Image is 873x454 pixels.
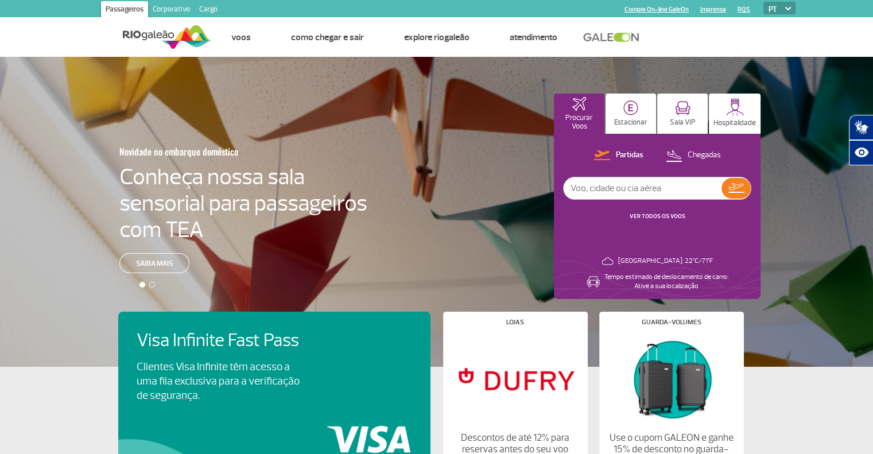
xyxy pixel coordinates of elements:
img: hospitality.svg [726,98,744,116]
img: carParkingHome.svg [623,100,638,115]
a: Visa Infinite Fast PassClientes Visa Infinite têm acesso a uma fila exclusiva para a verificação ... [137,330,412,403]
a: Como chegar e sair [291,32,364,43]
a: Corporativo [148,1,195,20]
p: Procurar Voos [560,114,599,131]
button: Estacionar [606,94,656,134]
p: Estacionar [614,118,647,127]
p: Chegadas [688,150,721,161]
img: Guarda-volumes [608,335,734,423]
button: Hospitalidade [709,94,761,134]
button: VER TODOS OS VOOS [626,212,689,221]
p: Tempo estimado de deslocamento de carro: Ative a sua localização [604,273,728,291]
p: Partidas [616,150,643,161]
h4: Guarda-volumes [642,319,701,325]
a: Atendimento [510,32,557,43]
p: Sala VIP [670,118,696,127]
a: Saiba mais [119,253,189,273]
input: Voo, cidade ou cia aérea [564,177,721,199]
img: airplaneHomeActive.svg [572,97,586,111]
p: Clientes Visa Infinite têm acesso a uma fila exclusiva para a verificação de segurança. [137,360,300,403]
a: Explore RIOgaleão [404,32,470,43]
p: Hospitalidade [713,119,756,127]
a: Compra On-line GaleOn [624,6,689,13]
a: RQS [738,6,750,13]
button: Sala VIP [657,94,708,134]
button: Chegadas [662,148,724,163]
div: Plugin de acessibilidade da Hand Talk. [849,115,873,165]
a: Voos [231,32,251,43]
h4: Lojas [506,319,524,325]
a: Imprensa [700,6,726,13]
button: Abrir recursos assistivos. [849,140,873,165]
button: Abrir tradutor de língua de sinais. [849,115,873,140]
h4: Conheça nossa sala sensorial para passageiros com TEA [119,164,367,243]
h4: Visa Infinite Fast Pass [137,330,319,351]
img: Lojas [452,335,577,423]
a: VER TODOS OS VOOS [630,212,685,220]
a: Passageiros [101,1,148,20]
button: Partidas [591,148,647,163]
button: Procurar Voos [554,94,604,134]
p: [GEOGRAPHIC_DATA]: 22°C/71°F [618,257,713,266]
img: vipRoom.svg [675,101,690,115]
a: Cargo [195,1,222,20]
h3: Novidade no embarque doméstico [119,139,311,164]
